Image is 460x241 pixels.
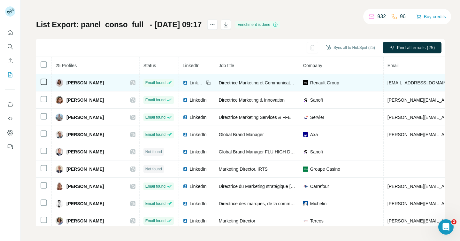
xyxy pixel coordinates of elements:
[416,12,446,21] button: Buy credits
[219,80,347,85] span: Directrice Marketing et Communication Mobilize Power Solutions
[66,131,104,138] span: [PERSON_NAME]
[145,201,165,206] span: Email found
[383,42,441,53] button: Find all emails (25)
[183,132,188,137] img: LinkedIn logo
[310,218,324,224] span: Tereos
[56,79,63,87] img: Avatar
[66,218,104,224] span: [PERSON_NAME]
[145,114,165,120] span: Email found
[310,183,329,190] span: Carrefour
[183,218,188,223] img: LinkedIn logo
[190,131,207,138] span: LinkedIn
[303,201,308,206] img: company-logo
[219,184,336,189] span: Directrice du Marketing stratégique [GEOGRAPHIC_DATA]
[145,97,165,103] span: Email found
[377,13,386,20] p: 932
[190,114,207,120] span: LinkedIn
[5,113,15,124] button: Use Surfe API
[303,115,308,120] img: company-logo
[219,63,234,68] span: Job title
[190,149,207,155] span: LinkedIn
[5,127,15,138] button: Dashboard
[303,132,308,137] img: company-logo
[235,21,280,28] div: Enrichment is done
[303,149,308,154] img: company-logo
[56,148,63,156] img: Avatar
[219,97,285,103] span: Directrice Marketing & Innovation
[310,97,323,103] span: Sanofi
[145,166,162,172] span: Not found
[56,63,77,68] span: 25 Profiles
[310,114,324,120] span: Servier
[190,80,204,86] span: LinkedIn
[145,149,162,155] span: Not found
[5,27,15,38] button: Quick start
[190,97,207,103] span: LinkedIn
[56,217,63,225] img: Avatar
[310,200,326,207] span: Michelin
[190,218,207,224] span: LinkedIn
[145,218,165,224] span: Email found
[310,149,323,155] span: Sanofi
[5,69,15,81] button: My lists
[190,166,207,172] span: LinkedIn
[183,80,188,85] img: LinkedIn logo
[219,167,268,172] span: Marketing Director, IRTS
[400,13,406,20] p: 96
[219,218,255,223] span: Marketing Director
[183,201,188,206] img: LinkedIn logo
[183,115,188,120] img: LinkedIn logo
[66,183,104,190] span: [PERSON_NAME]
[183,184,188,189] img: LinkedIn logo
[56,183,63,190] img: Avatar
[219,132,264,137] span: Global Brand Manager
[5,99,15,110] button: Use Surfe on LinkedIn
[303,167,308,172] img: company-logo
[310,131,318,138] span: Axa
[66,166,104,172] span: [PERSON_NAME]
[303,184,308,189] img: company-logo
[66,80,104,86] span: [PERSON_NAME]
[397,44,435,51] span: Find all emails (25)
[5,141,15,152] button: Feedback
[183,167,188,172] img: LinkedIn logo
[219,149,335,154] span: Global Brand Manager FLU HIGH DOSE - Sanofi Vaccines
[145,80,165,86] span: Email found
[66,200,104,207] span: [PERSON_NAME]
[56,96,63,104] img: Avatar
[66,149,104,155] span: [PERSON_NAME]
[190,200,207,207] span: LinkedIn
[207,19,218,30] button: actions
[145,183,165,189] span: Email found
[387,63,399,68] span: Email
[5,41,15,52] button: Search
[183,97,188,103] img: LinkedIn logo
[143,63,156,68] span: Status
[56,131,63,138] img: Avatar
[5,55,15,66] button: Enrich CSV
[303,63,322,68] span: Company
[310,80,339,86] span: Renault Group
[66,97,104,103] span: [PERSON_NAME]
[190,183,207,190] span: LinkedIn
[56,200,63,207] img: Avatar
[145,132,165,137] span: Email found
[310,166,340,172] span: Groupe Casino
[451,219,456,224] span: 2
[303,97,308,103] img: company-logo
[321,43,379,52] button: Sync all to HubSpot (25)
[438,219,454,235] iframe: Intercom live chat
[303,218,308,223] img: company-logo
[56,113,63,121] img: Avatar
[183,149,188,154] img: LinkedIn logo
[303,80,308,85] img: company-logo
[219,201,383,206] span: Directrice des marques, de la communication commerciale et du design de marque
[36,19,202,30] h1: List Export: panel_conso_full_ - [DATE] 09:17
[219,115,291,120] span: Directrice Marketing Services & FFE
[56,165,63,173] img: Avatar
[66,114,104,120] span: [PERSON_NAME]
[183,63,200,68] span: LinkedIn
